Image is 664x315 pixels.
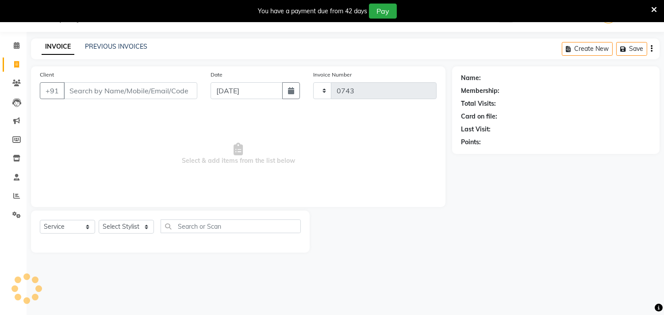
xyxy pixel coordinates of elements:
div: Card on file: [461,112,497,121]
button: +91 [40,82,65,99]
a: INVOICE [42,39,74,55]
label: Invoice Number [313,71,352,79]
div: Last Visit: [461,125,491,134]
button: Pay [369,4,397,19]
div: Membership: [461,86,499,96]
label: Date [211,71,223,79]
a: PREVIOUS INVOICES [85,42,147,50]
div: Name: [461,73,481,83]
label: Client [40,71,54,79]
button: Save [616,42,647,56]
div: You have a payment due from 42 days [258,7,367,16]
input: Search by Name/Mobile/Email/Code [64,82,197,99]
div: Points: [461,138,481,147]
div: Total Visits: [461,99,496,108]
span: Select & add items from the list below [40,110,437,198]
button: Create New [562,42,613,56]
input: Search or Scan [161,219,301,233]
